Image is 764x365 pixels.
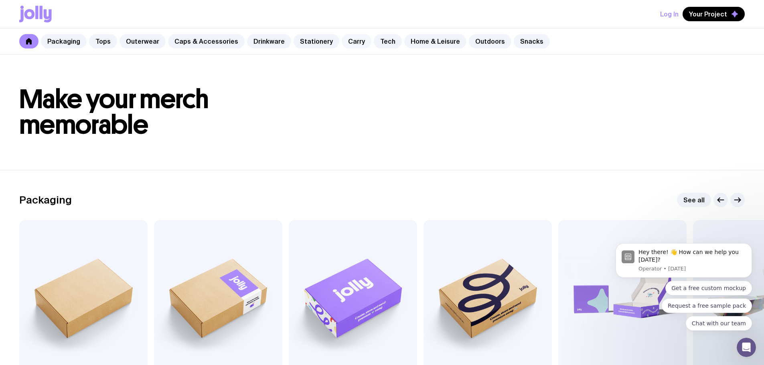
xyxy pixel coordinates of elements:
a: Home & Leisure [404,34,466,48]
span: Your Project [689,10,727,18]
button: Log In [660,7,679,21]
span: Make your merch memorable [19,83,209,141]
a: Stationery [294,34,339,48]
a: Carry [342,34,371,48]
a: Tops [89,34,117,48]
a: Packaging [41,34,87,48]
a: Outerwear [120,34,166,48]
a: Caps & Accessories [168,34,245,48]
a: Outdoors [469,34,511,48]
a: See all [677,193,711,207]
h2: Packaging [19,194,72,206]
a: Tech [374,34,402,48]
iframe: Intercom live chat [737,338,756,357]
a: Drinkware [247,34,291,48]
button: Your Project [683,7,745,21]
a: Snacks [514,34,550,48]
iframe: Intercom notifications message [604,233,764,361]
